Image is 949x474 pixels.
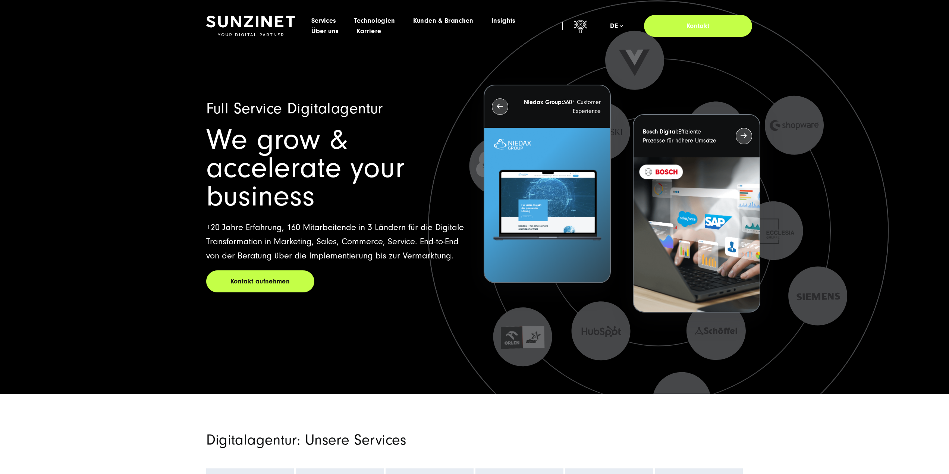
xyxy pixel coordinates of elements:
p: Effiziente Prozesse für höhere Umsätze [643,127,722,145]
img: SUNZINET Full Service Digital Agentur [206,16,295,37]
a: Kunden & Branchen [413,17,474,25]
button: Bosch Digital:Effiziente Prozesse für höhere Umsätze BOSCH - Kundeprojekt - Digital Transformatio... [633,114,760,313]
p: +20 Jahre Erfahrung, 160 Mitarbeitende in 3 Ländern für die Digitale Transformation in Marketing,... [206,220,466,263]
a: Kontakt [644,15,752,37]
strong: Niedax Group: [524,99,563,106]
a: Technologien [354,17,395,25]
button: Niedax Group:360° Customer Experience Letztes Projekt von Niedax. Ein Laptop auf dem die Niedax W... [484,85,611,283]
span: Full Service Digitalagentur [206,100,383,117]
p: 360° Customer Experience [522,98,601,116]
a: Über uns [311,28,339,35]
img: Letztes Projekt von Niedax. Ein Laptop auf dem die Niedax Website geöffnet ist, auf blauem Hinter... [484,128,610,283]
div: de [610,22,623,30]
a: Kontakt aufnehmen [206,270,314,292]
a: Insights [491,17,516,25]
a: Services [311,17,336,25]
img: BOSCH - Kundeprojekt - Digital Transformation Agentur SUNZINET [634,157,759,312]
a: Karriere [356,28,381,35]
strong: Bosch Digital: [643,128,678,135]
h2: Digitalagentur: Unsere Services [206,431,560,449]
h1: We grow & accelerate your business [206,126,466,211]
